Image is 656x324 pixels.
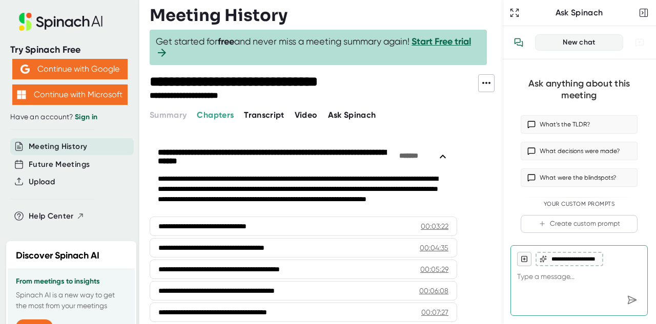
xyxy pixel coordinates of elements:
div: Ask Spinach [522,8,637,18]
p: Spinach AI is a new way to get the most from your meetings [16,290,127,311]
span: Get started for and never miss a meeting summary again! [156,36,481,59]
span: Help Center [29,210,74,222]
button: Continue with Google [12,59,128,79]
div: 00:06:08 [419,286,448,296]
img: Aehbyd4JwY73AAAAAElFTkSuQmCC [20,64,30,74]
span: Ask Spinach [328,110,376,120]
h3: From meetings to insights [16,277,127,286]
a: Sign in [75,113,97,121]
button: What’s the TLDR? [521,115,638,134]
button: Help Center [29,210,85,222]
button: Summary [150,109,187,121]
b: free [218,36,234,47]
button: Create custom prompt [521,215,638,233]
span: Summary [150,110,187,120]
button: Chapters [197,109,234,121]
button: Upload [29,176,55,188]
span: Chapters [197,110,234,120]
button: Close conversation sidebar [637,6,651,20]
h2: Discover Spinach AI [16,249,99,263]
button: View conversation history [508,32,529,53]
div: 00:05:29 [420,264,448,274]
button: Expand to Ask Spinach page [507,6,522,20]
div: Have an account? [10,113,129,122]
button: Ask Spinach [328,109,376,121]
span: Video [295,110,318,120]
h3: Meeting History [150,6,288,25]
a: Start Free trial [412,36,471,47]
div: Try Spinach Free [10,44,129,56]
button: Meeting History [29,141,87,153]
button: Continue with Microsoft [12,84,128,105]
div: New chat [542,38,617,47]
button: Video [295,109,318,121]
button: What were the blindspots? [521,168,638,187]
div: 00:07:27 [421,307,448,317]
div: Your Custom Prompts [521,201,638,208]
div: Ask anything about this meeting [521,78,638,101]
span: Transcript [244,110,284,120]
div: 00:03:22 [421,221,448,231]
div: 00:04:35 [420,243,448,253]
div: Send message [623,291,641,309]
button: Future Meetings [29,159,90,170]
button: Transcript [244,109,284,121]
button: What decisions were made? [521,142,638,160]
